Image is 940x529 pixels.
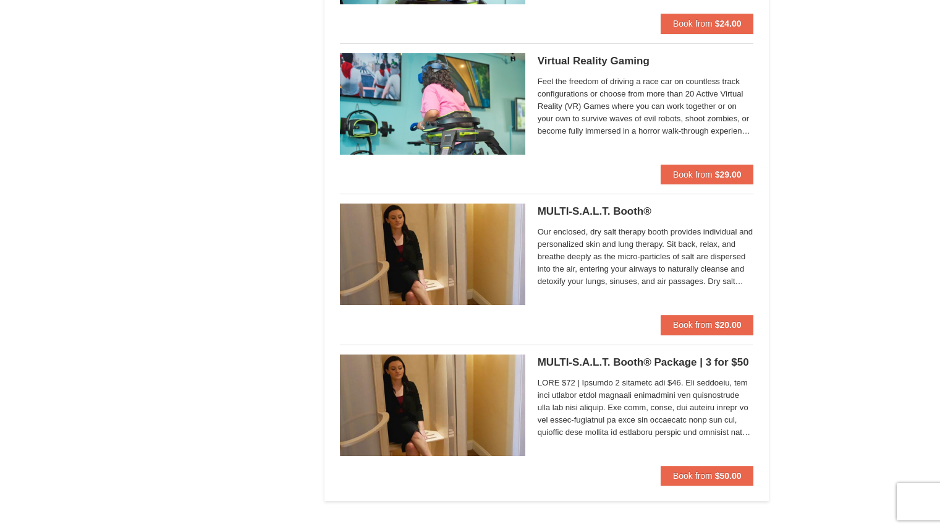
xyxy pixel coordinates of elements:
[661,14,754,33] button: Book from $24.00
[538,205,754,218] h5: MULTI-S.A.L.T. Booth®
[715,170,742,179] strong: $29.00
[661,165,754,184] button: Book from $29.00
[661,466,754,486] button: Book from $50.00
[340,204,525,305] img: 6619873-480-72cc3260.jpg
[673,320,713,330] span: Book from
[538,55,754,67] h5: Virtual Reality Gaming
[340,53,525,155] img: 6619913-458-d9672938.jpg
[673,471,713,481] span: Book from
[715,19,742,28] strong: $24.00
[538,226,754,288] span: Our enclosed, dry salt therapy booth provides individual and personalized skin and lung therapy. ...
[538,356,754,369] h5: MULTI-S.A.L.T. Booth® Package | 3 for $50
[661,315,754,335] button: Book from $20.00
[673,19,713,28] span: Book from
[340,355,525,456] img: 6619873-585-86820cc0.jpg
[538,377,754,439] span: LORE $72 | Ipsumdo 2 sitametc adi $46. Eli seddoeiu, tem inci utlabor etdol magnaali enimadmini v...
[715,320,742,330] strong: $20.00
[715,471,742,481] strong: $50.00
[538,75,754,137] span: Feel the freedom of driving a race car on countless track configurations or choose from more than...
[673,170,713,179] span: Book from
